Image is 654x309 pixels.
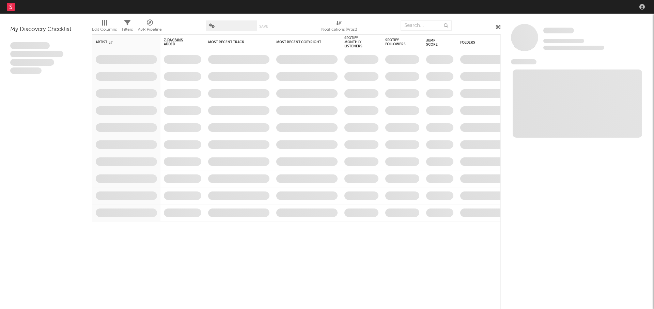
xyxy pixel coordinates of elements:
div: Filters [122,17,133,37]
div: Edit Columns [92,17,117,37]
span: Aliquam viverra [10,67,42,74]
div: Notifications (Artist) [321,17,357,37]
span: Some Artist [543,28,574,33]
span: News Feed [511,59,536,64]
div: A&R Pipeline [138,26,162,34]
button: Save [259,25,268,28]
input: Search... [401,20,452,31]
div: A&R Pipeline [138,17,162,37]
span: Tracking Since: [DATE] [543,39,584,43]
div: Spotify Followers [385,38,409,46]
span: Lorem ipsum dolor [10,42,50,49]
span: 0 fans last week [543,46,604,50]
span: 7-Day Fans Added [164,38,191,46]
span: Praesent ac interdum [10,59,54,66]
span: Integer aliquet in purus et [10,51,63,58]
div: My Discovery Checklist [10,26,82,34]
div: Most Recent Track [208,40,259,44]
div: Filters [122,26,133,34]
div: Edit Columns [92,26,117,34]
div: Most Recent Copyright [276,40,327,44]
div: Folders [460,41,511,45]
a: Some Artist [543,27,574,34]
div: Artist [96,40,147,44]
div: Spotify Monthly Listeners [344,36,368,48]
div: Jump Score [426,38,443,47]
div: Notifications (Artist) [321,26,357,34]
